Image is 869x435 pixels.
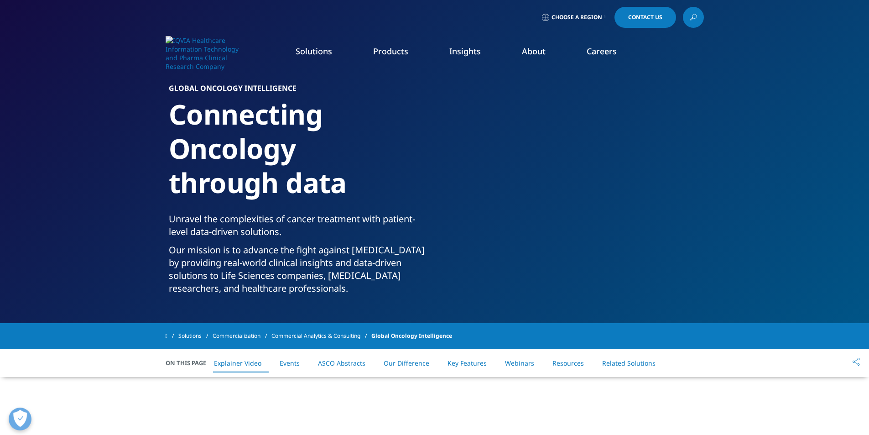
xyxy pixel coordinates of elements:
span: On This Page [166,358,216,367]
a: Careers [587,46,617,57]
span: Global Oncology Intelligence [371,328,452,344]
a: Webinars [505,359,534,367]
a: Solutions [296,46,332,57]
span: Choose a Region [552,14,602,21]
a: Commercial Analytics & Consulting [271,328,371,344]
span: Contact Us [628,15,662,20]
img: IQVIA Healthcare Information Technology and Pharma Clinical Research Company [166,36,239,71]
a: Explainer Video [214,359,261,367]
a: Related Solutions [602,359,656,367]
h6: GLOBAL ONCOLOGY INTELLIGENCE [169,84,431,97]
button: Open Preferences [9,408,31,430]
a: Events [280,359,300,367]
a: ASCO Abstracts [318,359,365,367]
a: Our Difference [384,359,429,367]
a: Contact Us [614,7,676,28]
nav: Primary [242,32,704,75]
a: Resources [552,359,584,367]
a: Solutions [178,328,213,344]
p: Unravel the complexities of cancer treatment with patient-level data-driven solutions. [169,213,431,244]
a: About [522,46,546,57]
a: Commercialization [213,328,271,344]
a: Products [373,46,408,57]
h1: Connecting Oncology through data [169,97,431,213]
a: Key Features [448,359,487,367]
a: Insights [449,46,481,57]
p: Our mission is to advance the fight against [MEDICAL_DATA] by providing real-world clinical insig... [169,244,431,300]
img: 1308-businessman-checking-stock-market-data.jpg [456,84,700,267]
